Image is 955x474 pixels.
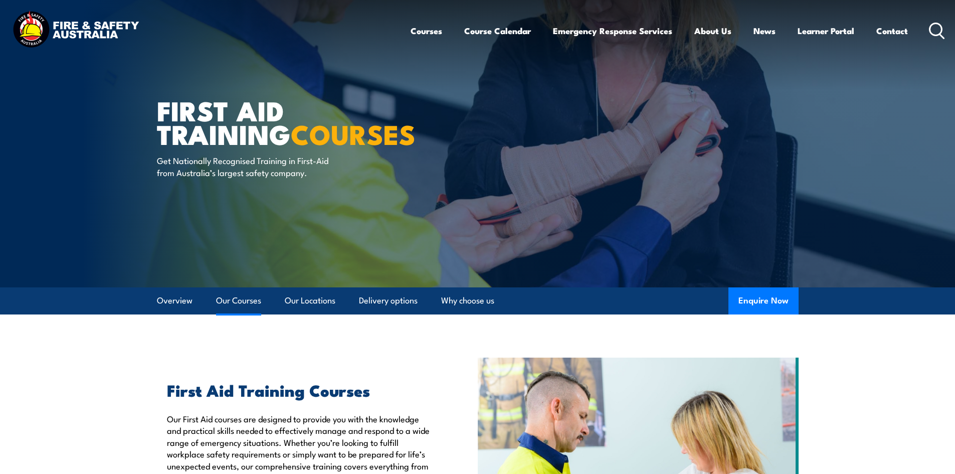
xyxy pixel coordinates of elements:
[441,287,494,314] a: Why choose us
[157,154,340,178] p: Get Nationally Recognised Training in First-Aid from Australia’s largest safety company.
[359,287,418,314] a: Delivery options
[285,287,335,314] a: Our Locations
[876,18,908,44] a: Contact
[157,287,193,314] a: Overview
[464,18,531,44] a: Course Calendar
[553,18,672,44] a: Emergency Response Services
[728,287,799,314] button: Enquire Now
[411,18,442,44] a: Courses
[157,98,405,145] h1: First Aid Training
[798,18,854,44] a: Learner Portal
[291,112,416,154] strong: COURSES
[216,287,261,314] a: Our Courses
[167,383,432,397] h2: First Aid Training Courses
[753,18,776,44] a: News
[694,18,731,44] a: About Us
